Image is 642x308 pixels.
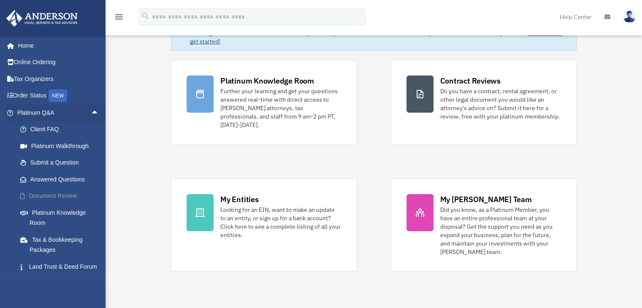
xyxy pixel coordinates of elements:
[4,10,80,27] img: Anderson Advisors Platinum Portal
[171,60,357,145] a: Platinum Knowledge Room Further your learning and get your questions answered real-time with dire...
[171,178,357,272] a: My Entities Looking for an EIN, want to make an update to an entity, or sign up for a bank accoun...
[12,188,112,205] a: Document Review
[12,231,112,258] a: Tax & Bookkeeping Packages
[12,258,112,275] a: Land Trust & Deed Forum
[12,121,112,138] a: Client FAQ
[440,205,561,256] div: Did you know, as a Platinum Member, you have an entire professional team at your disposal? Get th...
[6,37,108,54] a: Home
[440,87,561,121] div: Do you have a contract, rental agreement, or other legal document you would like an attorney's ad...
[12,138,112,154] a: Platinum Walkthrough
[49,89,67,102] div: NEW
[12,154,112,171] a: Submit a Question
[391,178,577,272] a: My [PERSON_NAME] Team Did you know, as a Platinum Member, you have an entire professional team at...
[6,54,112,71] a: Online Ordering
[391,60,577,145] a: Contract Reviews Do you have a contract, rental agreement, or other legal document you would like...
[12,204,112,231] a: Platinum Knowledge Room
[114,15,124,22] a: menu
[440,76,501,86] div: Contract Reviews
[623,11,636,23] img: User Pic
[220,194,258,205] div: My Entities
[220,87,341,129] div: Further your learning and get your questions answered real-time with direct access to [PERSON_NAM...
[91,104,108,122] span: arrow_drop_up
[220,205,341,239] div: Looking for an EIN, want to make an update to an entity, or sign up for a bank account? Click her...
[6,104,112,121] a: Platinum Q&Aarrow_drop_up
[114,12,124,22] i: menu
[190,29,562,45] a: Click Here to get started!
[12,275,112,292] a: Portal Feedback
[141,11,150,21] i: search
[6,70,112,87] a: Tax Organizers
[12,171,112,188] a: Answered Questions
[220,76,314,86] div: Platinum Knowledge Room
[6,87,112,105] a: Order StatusNEW
[440,194,532,205] div: My [PERSON_NAME] Team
